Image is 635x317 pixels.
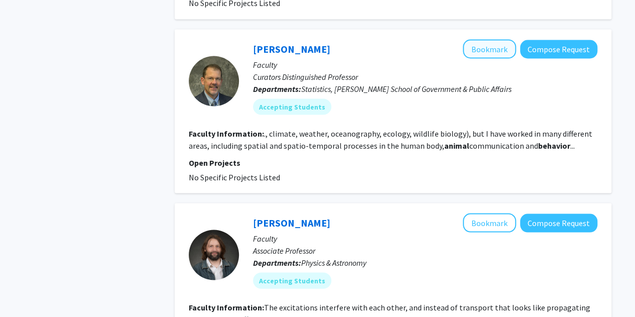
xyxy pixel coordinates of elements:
span: Statistics, [PERSON_NAME] School of Government & Public Affairs [301,83,512,93]
p: Associate Professor [253,244,597,256]
span: Physics & Astronomy [301,257,366,267]
p: Faculty [253,58,597,70]
button: Add Christopher Wikle to Bookmarks [463,39,516,58]
b: Departments: [253,83,301,93]
p: Faculty [253,232,597,244]
a: [PERSON_NAME] [253,216,330,229]
b: animal [444,140,469,150]
button: Compose Request to Wouter Montfrooij [520,214,597,232]
b: Faculty Information: [189,302,264,312]
b: Faculty Information: [189,128,264,138]
mat-chip: Accepting Students [253,272,331,288]
span: No Specific Projects Listed [189,172,280,182]
p: Open Projects [189,156,597,168]
button: Add Wouter Montfrooij to Bookmarks [463,213,516,232]
p: Curators Distinguished Professor [253,70,597,82]
b: behavior [538,140,570,150]
mat-chip: Accepting Students [253,98,331,115]
fg-read-more: ., climate, weather, oceanography, ecology, wildlife biology), but I have worked in many differen... [189,128,592,150]
iframe: Chat [8,272,43,309]
a: [PERSON_NAME] [253,42,330,55]
button: Compose Request to Christopher Wikle [520,40,597,58]
b: Departments: [253,257,301,267]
